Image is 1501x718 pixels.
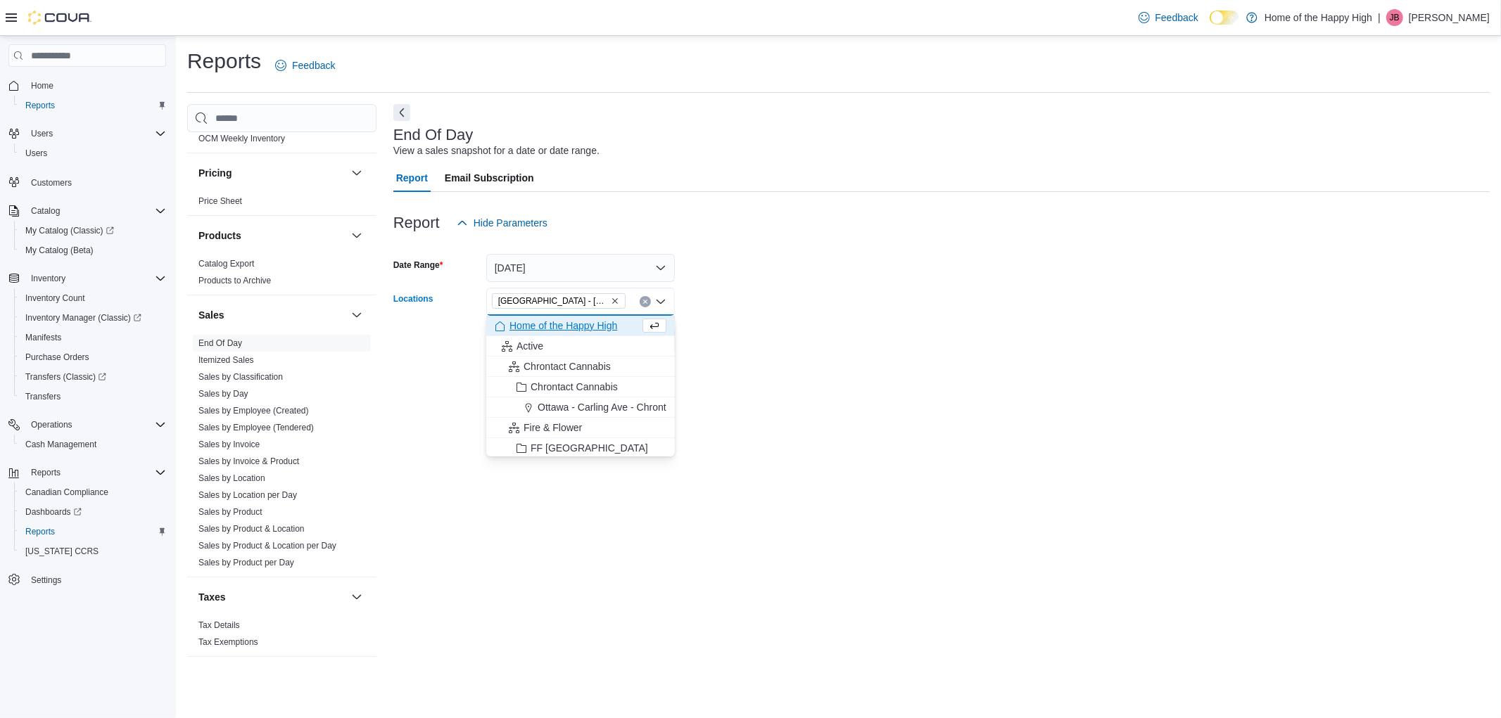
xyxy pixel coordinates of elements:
[14,328,172,347] button: Manifests
[25,391,61,402] span: Transfers
[198,456,299,467] span: Sales by Invoice & Product
[1409,9,1490,26] p: [PERSON_NAME]
[14,541,172,561] button: [US_STATE] CCRS
[492,293,626,309] span: Spruce Grove - Westwinds - Fire & Flower
[198,422,314,433] span: Sales by Employee (Tendered)
[198,308,346,322] button: Sales
[25,125,58,142] button: Users
[198,338,242,348] a: End Of Day
[25,464,166,481] span: Reports
[14,308,172,328] a: Inventory Manager (Classic)
[25,148,47,159] span: Users
[655,296,666,307] button: Close list of options
[348,307,365,323] button: Sales
[538,400,723,414] span: Ottawa - Carling Ave - Chrontact Cannabis
[198,388,248,399] span: Sales by Day
[20,523,166,540] span: Reports
[20,242,166,259] span: My Catalog (Beta)
[198,590,226,604] h3: Taxes
[198,620,240,631] span: Tax Details
[25,293,85,304] span: Inventory Count
[198,489,297,501] span: Sales by Location per Day
[25,203,166,219] span: Catalog
[14,367,172,387] a: Transfers (Classic)
[198,440,260,449] a: Sales by Invoice
[25,125,166,142] span: Users
[14,482,172,502] button: Canadian Compliance
[25,100,55,111] span: Reports
[25,439,96,450] span: Cash Management
[187,130,376,153] div: OCM
[28,11,91,25] img: Cova
[292,58,335,72] span: Feedback
[25,572,67,589] a: Settings
[486,438,675,459] button: FF [GEOGRAPHIC_DATA]
[20,309,147,326] a: Inventory Manager (Classic)
[198,439,260,450] span: Sales by Invoice
[31,205,60,217] span: Catalog
[25,270,166,287] span: Inventory
[198,133,285,144] span: OCM Weekly Inventory
[31,128,53,139] span: Users
[393,104,410,121] button: Next
[1378,9,1381,26] p: |
[524,421,582,435] span: Fire & Flower
[1390,9,1400,26] span: JB
[20,349,95,366] a: Purchase Orders
[348,165,365,181] button: Pricing
[31,419,72,430] span: Operations
[486,316,675,336] button: Home of the Happy High
[31,467,61,478] span: Reports
[20,523,61,540] a: Reports
[445,164,534,192] span: Email Subscription
[20,368,112,385] a: Transfers (Classic)
[25,77,59,94] a: Home
[25,173,166,191] span: Customers
[20,97,166,114] span: Reports
[25,225,114,236] span: My Catalog (Classic)
[25,332,61,343] span: Manifests
[1265,9,1372,26] p: Home of the Happy High
[20,436,102,453] a: Cash Management
[198,389,248,399] a: Sales by Day
[14,347,172,367] button: Purchase Orders
[270,51,341,79] a: Feedback
[198,620,240,630] a: Tax Details
[198,405,309,416] span: Sales by Employee (Created)
[3,463,172,482] button: Reports
[198,229,241,243] h3: Products
[198,473,265,483] a: Sales by Location
[198,456,299,466] a: Sales by Invoice & Product
[25,371,106,383] span: Transfers (Classic)
[20,543,104,560] a: [US_STATE] CCRS
[348,589,365,605] button: Taxes
[187,335,376,577] div: Sales
[1386,9,1403,26] div: Jessica Berg
[20,309,166,326] span: Inventory Manager (Classic)
[611,297,619,305] button: Remove Spruce Grove - Westwinds - Fire & Flower from selection in this group
[531,441,648,455] span: FF [GEOGRAPHIC_DATA]
[198,195,242,207] span: Price Sheet
[3,415,172,435] button: Operations
[25,506,82,518] span: Dashboards
[20,388,66,405] a: Transfers
[20,543,166,560] span: Washington CCRS
[474,216,547,230] span: Hide Parameters
[8,70,166,627] nav: Complex example
[20,242,99,259] a: My Catalog (Beta)
[3,201,172,221] button: Catalog
[20,368,166,385] span: Transfers (Classic)
[20,484,166,501] span: Canadian Compliance
[20,222,166,239] span: My Catalog (Classic)
[198,490,297,500] a: Sales by Location per Day
[198,258,254,269] span: Catalog Export
[187,193,376,215] div: Pricing
[451,209,553,237] button: Hide Parameters
[25,464,66,481] button: Reports
[187,47,261,75] h1: Reports
[31,273,65,284] span: Inventory
[25,203,65,219] button: Catalog
[198,166,232,180] h3: Pricing
[509,319,617,333] span: Home of the Happy High
[31,177,72,188] span: Customers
